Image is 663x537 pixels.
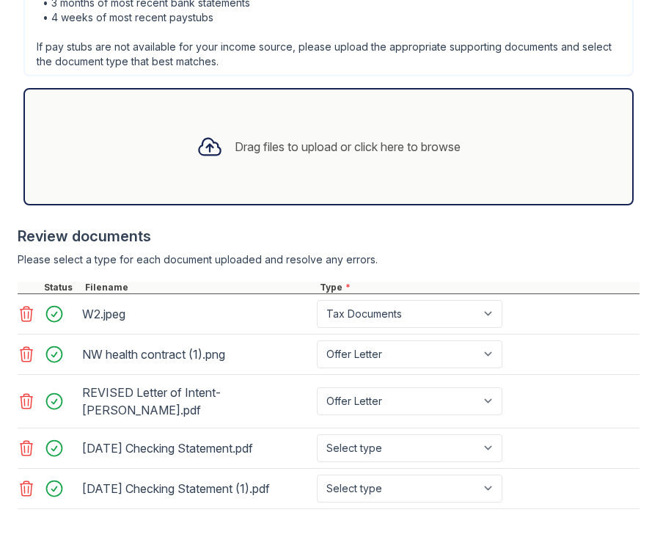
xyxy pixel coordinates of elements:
div: Please select a type for each document uploaded and resolve any errors. [18,252,640,267]
div: [DATE] Checking Statement (1).pdf [82,477,311,500]
div: REVISED Letter of Intent-[PERSON_NAME].pdf [82,381,311,422]
div: [DATE] Checking Statement.pdf [82,436,311,460]
div: Type [317,282,640,293]
div: W2.jpeg [82,302,311,326]
div: NW health contract (1).png [82,343,311,366]
div: Status [41,282,82,293]
div: Filename [82,282,317,293]
div: Drag files to upload or click here to browse [235,138,461,156]
div: Review documents [18,226,640,246]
